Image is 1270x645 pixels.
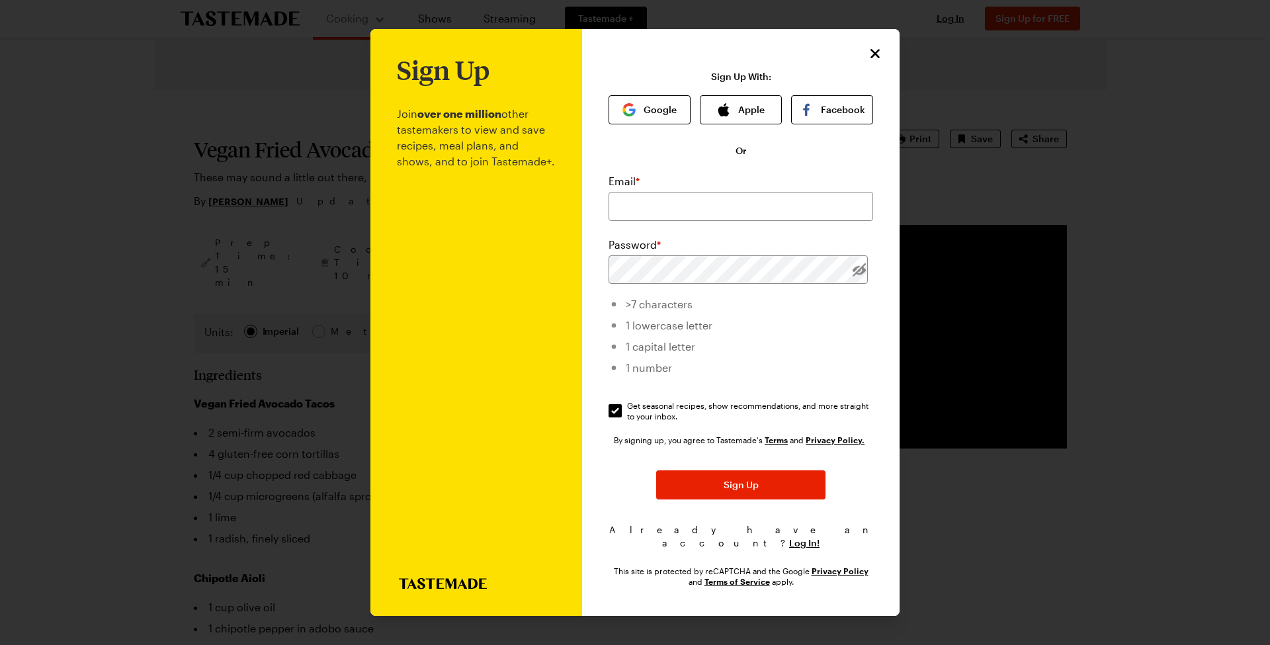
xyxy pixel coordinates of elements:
[609,173,640,189] label: Email
[791,95,873,124] button: Facebook
[626,340,695,353] span: 1 capital letter
[724,478,759,492] span: Sign Up
[609,404,622,417] input: Get seasonal recipes, show recommendations, and more straight to your inbox.
[609,524,873,548] span: Already have an account?
[711,71,771,82] p: Sign Up With:
[704,576,770,587] a: Google Terms of Service
[806,434,865,445] a: Tastemade Privacy Policy
[627,400,874,421] span: Get seasonal recipes, show recommendations, and more straight to your inbox.
[609,237,661,253] label: Password
[867,45,884,62] button: Close
[609,566,873,587] div: This site is protected by reCAPTCHA and the Google and apply.
[397,85,556,578] p: Join other tastemakers to view and save recipes, meal plans, and shows, and to join Tastemade+.
[397,56,489,85] h1: Sign Up
[700,95,782,124] button: Apple
[626,319,712,331] span: 1 lowercase letter
[417,107,501,120] b: over one million
[609,95,691,124] button: Google
[812,565,868,576] a: Google Privacy Policy
[626,361,672,374] span: 1 number
[765,434,788,445] a: Tastemade Terms of Service
[789,537,820,550] button: Log In!
[626,298,693,310] span: >7 characters
[614,433,868,447] div: By signing up, you agree to Tastemade's and
[736,144,747,157] span: Or
[656,470,825,499] button: Sign Up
